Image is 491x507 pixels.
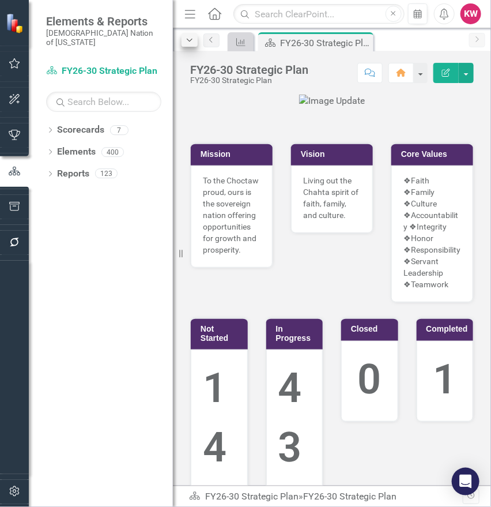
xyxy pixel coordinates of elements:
[276,325,318,343] h3: In Progress
[5,12,27,34] img: ClearPoint Strategy
[201,150,267,159] h3: Mission
[205,491,299,502] a: FY26-30 Strategic Plan
[95,169,118,179] div: 123
[278,359,311,478] div: 43
[46,92,161,112] input: Search Below...
[101,147,124,157] div: 400
[190,63,308,76] div: FY26-30 Strategic Plan
[303,176,358,220] span: Living out the Chahta spirit of faith, family, and culture.
[299,95,365,108] img: Image Update
[403,175,461,290] p: ❖Faith ❖Family ❖Culture ❖Accountability ❖Integrity ❖Honor ❖Responsibility ❖Servant Leadership ❖Te...
[57,167,89,181] a: Reports
[46,65,161,78] a: FY26-30 Strategic Plan
[301,150,367,159] h3: Vision
[401,150,467,159] h3: Core Values
[201,325,242,343] h3: Not Started
[57,123,104,137] a: Scorecards
[189,490,463,504] div: »
[46,14,161,28] span: Elements & Reports
[280,36,371,50] div: FY26-30 Strategic Plan
[57,145,96,159] a: Elements
[353,350,386,410] div: 0
[110,125,129,135] div: 7
[233,4,404,24] input: Search ClearPoint...
[46,28,161,47] small: [DEMOGRAPHIC_DATA] Nation of [US_STATE]
[452,468,479,495] div: Open Intercom Messenger
[426,325,468,333] h3: Completed
[351,325,392,333] h3: Closed
[429,350,462,410] div: 1
[303,491,396,502] div: FY26-30 Strategic Plan
[190,76,308,85] div: FY26-30 Strategic Plan
[460,3,481,24] button: KW
[203,176,259,254] span: To the Choctaw proud, ours is the sovereign nation offering opportunities for growth and prosperity.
